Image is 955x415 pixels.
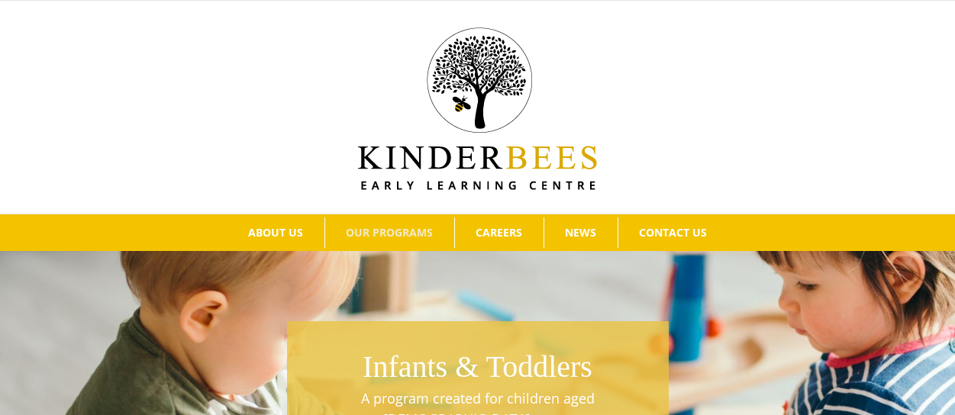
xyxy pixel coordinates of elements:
[639,227,707,238] span: CONTACT US
[295,346,661,388] h1: Infants & Toddlers
[544,217,618,248] a: NEWS
[23,214,932,251] nav: Main Menu
[565,227,596,238] span: NEWS
[346,227,433,238] span: OUR PROGRAMS
[455,217,544,248] a: CAREERS
[248,227,303,238] span: ABOUT US
[476,227,522,238] span: CAREERS
[618,217,728,248] a: CONTACT US
[358,27,597,190] img: Kinder Bees Logo
[227,217,324,248] a: ABOUT US
[325,217,454,248] a: OUR PROGRAMS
